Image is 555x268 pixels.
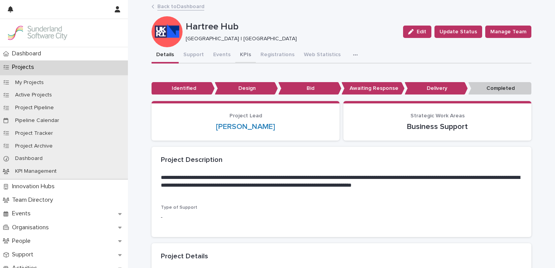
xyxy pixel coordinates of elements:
[179,47,209,64] button: Support
[405,82,468,95] p: Delivery
[410,113,465,119] span: Strategic Work Areas
[9,183,61,190] p: Innovation Hubs
[9,92,58,98] p: Active Projects
[490,28,526,36] span: Manage Team
[209,47,235,64] button: Events
[9,105,60,111] p: Project Pipeline
[353,122,522,131] p: Business Support
[9,117,65,124] p: Pipeline Calendar
[434,26,482,38] button: Update Status
[186,21,397,33] p: Hartree Hub
[9,64,40,71] p: Projects
[9,79,50,86] p: My Projects
[216,122,275,131] a: [PERSON_NAME]
[341,82,405,95] p: Awaiting Response
[256,47,299,64] button: Registrations
[6,25,68,41] img: Kay6KQejSz2FjblR6DWv
[152,82,215,95] p: Identified
[157,2,204,10] a: Back toDashboard
[9,50,47,57] p: Dashboard
[485,26,531,38] button: Manage Team
[9,155,49,162] p: Dashboard
[152,47,179,64] button: Details
[9,237,37,245] p: People
[161,205,197,210] span: Type of Support
[161,156,222,165] h2: Project Description
[440,28,477,36] span: Update Status
[9,196,59,204] p: Team Directory
[161,253,208,261] h2: Project Details
[299,47,345,64] button: Web Statistics
[9,210,37,217] p: Events
[468,82,531,95] p: Completed
[9,251,40,258] p: Support
[417,29,426,34] span: Edit
[215,82,278,95] p: Design
[278,82,341,95] p: Bid
[9,168,63,175] p: KPI Management
[9,224,55,231] p: Organisations
[235,47,256,64] button: KPIs
[229,113,262,119] span: Project Lead
[9,143,59,149] p: Project Archive
[186,36,394,42] p: [GEOGRAPHIC_DATA] | [GEOGRAPHIC_DATA]
[403,26,431,38] button: Edit
[161,213,522,222] p: -
[9,130,59,137] p: Project Tracker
